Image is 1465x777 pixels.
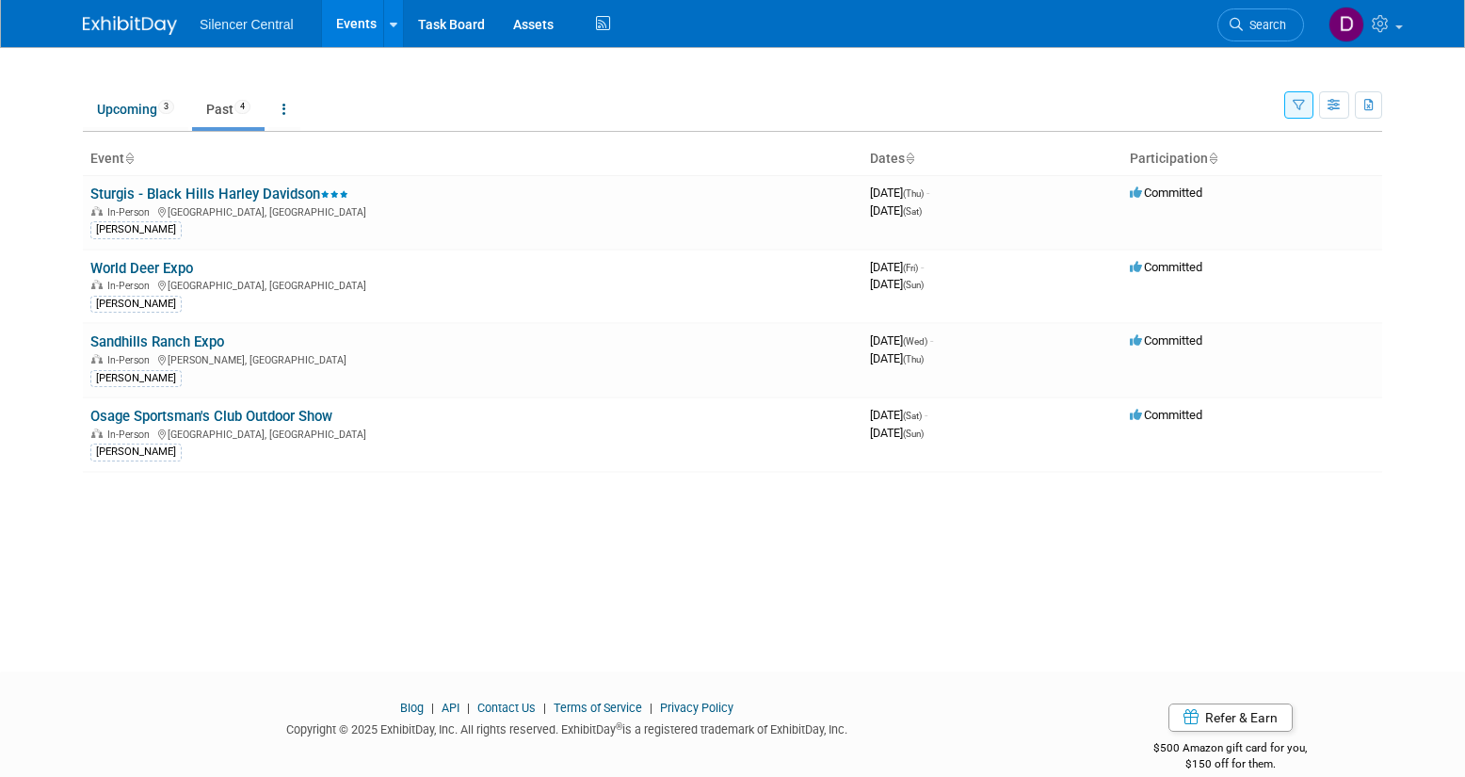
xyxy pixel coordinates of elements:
[158,100,174,114] span: 3
[903,354,924,364] span: (Thu)
[921,260,924,274] span: -
[1130,408,1202,422] span: Committed
[83,717,1051,738] div: Copyright © 2025 ExhibitDay, Inc. All rights reserved. ExhibitDay is a registered trademark of Ex...
[90,426,855,441] div: [GEOGRAPHIC_DATA], [GEOGRAPHIC_DATA]
[91,429,103,438] img: In-Person Event
[554,701,642,715] a: Terms of Service
[90,260,193,277] a: World Deer Expo
[930,333,933,348] span: -
[870,408,927,422] span: [DATE]
[90,444,182,461] div: [PERSON_NAME]
[200,17,294,32] span: Silencer Central
[862,143,1122,175] th: Dates
[903,188,924,199] span: (Thu)
[107,354,155,366] span: In-Person
[192,91,265,127] a: Past4
[107,280,155,292] span: In-Person
[90,333,224,350] a: Sandhills Ranch Expo
[903,411,922,421] span: (Sat)
[1328,7,1364,42] img: Dean Woods
[870,203,922,218] span: [DATE]
[870,351,924,365] span: [DATE]
[660,701,733,715] a: Privacy Policy
[1130,260,1202,274] span: Committed
[427,701,439,715] span: |
[903,336,927,347] span: (Wed)
[90,351,855,366] div: [PERSON_NAME], [GEOGRAPHIC_DATA]
[83,16,177,35] img: ExhibitDay
[462,701,475,715] span: |
[107,206,155,219] span: In-Person
[905,151,914,166] a: Sort by Start Date
[925,408,927,422] span: -
[477,701,536,715] a: Contact Us
[1217,8,1304,41] a: Search
[1122,143,1382,175] th: Participation
[926,186,929,200] span: -
[90,277,855,292] div: [GEOGRAPHIC_DATA], [GEOGRAPHIC_DATA]
[1079,728,1383,771] div: $500 Amazon gift card for you,
[124,151,134,166] a: Sort by Event Name
[234,100,250,114] span: 4
[903,280,924,290] span: (Sun)
[1168,704,1293,732] a: Refer & Earn
[870,333,933,348] span: [DATE]
[1130,186,1202,200] span: Committed
[616,721,622,732] sup: ®
[90,203,855,219] div: [GEOGRAPHIC_DATA], [GEOGRAPHIC_DATA]
[1208,151,1217,166] a: Sort by Participation Type
[400,701,424,715] a: Blog
[83,91,188,127] a: Upcoming3
[91,354,103,364] img: In-Person Event
[870,277,924,291] span: [DATE]
[903,429,924,439] span: (Sun)
[870,426,924,440] span: [DATE]
[539,701,551,715] span: |
[903,206,922,217] span: (Sat)
[83,143,862,175] th: Event
[645,701,657,715] span: |
[90,296,182,313] div: [PERSON_NAME]
[1243,18,1286,32] span: Search
[90,221,182,238] div: [PERSON_NAME]
[1130,333,1202,348] span: Committed
[90,186,348,202] a: Sturgis - Black Hills Harley Davidson
[107,429,155,441] span: In-Person
[90,408,332,425] a: Osage Sportsman's Club Outdoor Show
[90,370,182,387] div: [PERSON_NAME]
[91,206,103,216] img: In-Person Event
[870,260,924,274] span: [DATE]
[903,263,918,273] span: (Fri)
[442,701,459,715] a: API
[91,280,103,289] img: In-Person Event
[1079,756,1383,772] div: $150 off for them.
[870,186,929,200] span: [DATE]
